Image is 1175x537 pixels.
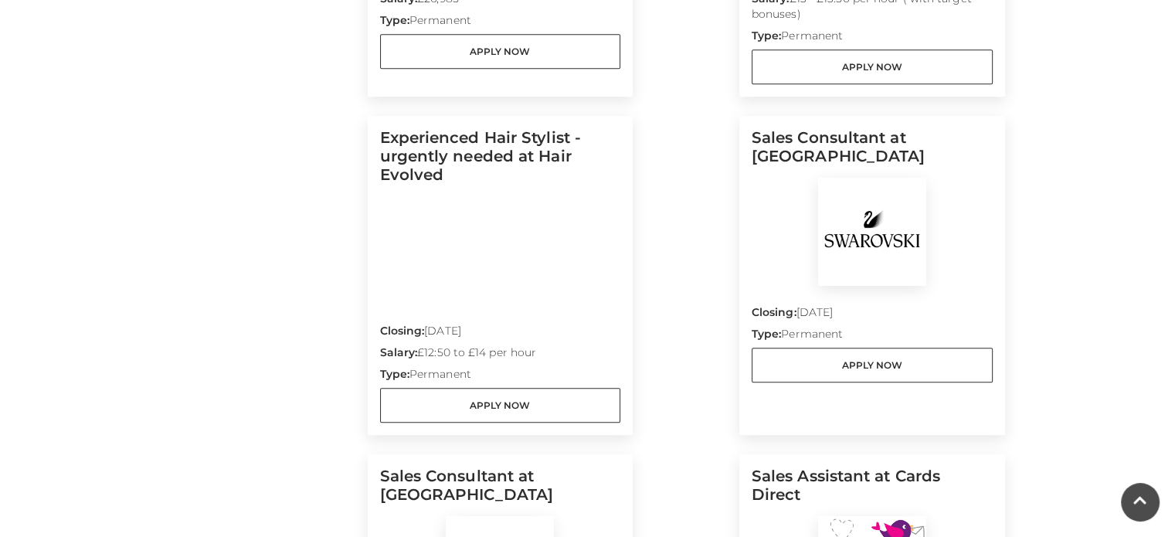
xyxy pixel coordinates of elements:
[752,326,993,348] p: Permanent
[380,345,418,359] strong: Salary:
[380,323,621,345] p: [DATE]
[380,366,621,388] p: Permanent
[380,13,409,27] strong: Type:
[752,304,993,326] p: [DATE]
[818,178,926,286] img: Swarovski
[380,128,621,196] h5: Experienced Hair Stylist - urgently needed at Hair Evolved
[752,49,993,84] a: Apply Now
[380,34,621,69] a: Apply Now
[752,348,993,382] a: Apply Now
[752,467,993,516] h5: Sales Assistant at Cards Direct
[752,29,781,42] strong: Type:
[380,367,409,381] strong: Type:
[752,28,993,49] p: Permanent
[380,467,621,516] h5: Sales Consultant at [GEOGRAPHIC_DATA]
[380,388,621,423] a: Apply Now
[752,305,796,319] strong: Closing:
[752,327,781,341] strong: Type:
[380,12,621,34] p: Permanent
[752,128,993,178] h5: Sales Consultant at [GEOGRAPHIC_DATA]
[380,345,621,366] p: £12:50 to £14 per hour
[380,324,425,338] strong: Closing:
